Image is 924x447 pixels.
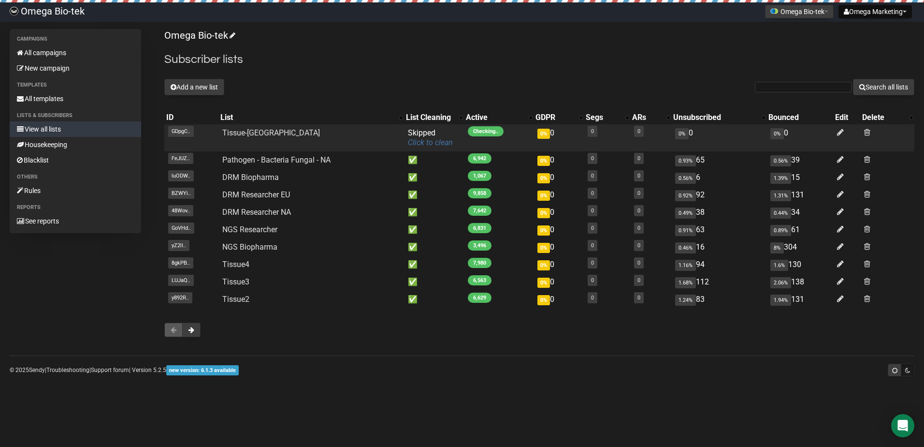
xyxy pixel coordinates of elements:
[853,79,914,95] button: Search all lists
[164,51,914,68] h2: Subscriber lists
[675,225,696,236] span: 0.91%
[671,124,766,151] td: 0
[534,111,584,124] th: GDPR: No sort applied, activate to apply an ascending sort
[468,126,504,136] span: Checking..
[468,171,491,181] span: 1,067
[222,173,279,182] a: DRM Biopharma
[534,124,584,151] td: 0
[534,291,584,308] td: 0
[591,242,594,249] a: 0
[591,173,594,179] a: 0
[671,111,766,124] th: Unsubscribed: No sort applied, activate to apply an ascending sort
[10,202,141,213] li: Reports
[468,153,491,164] span: 6,942
[537,208,550,218] span: 0%
[766,204,833,221] td: 34
[91,367,129,373] a: Support forum
[891,414,914,437] div: Open Intercom Messenger
[671,291,766,308] td: 83
[770,173,791,184] span: 1.39%
[671,204,766,221] td: 38
[584,111,630,124] th: Segs: No sort applied, activate to apply an ascending sort
[534,186,584,204] td: 0
[630,111,671,124] th: ARs: No sort applied, activate to apply an ascending sort
[675,242,696,253] span: 0.46%
[534,204,584,221] td: 0
[770,295,791,306] span: 1.94%
[766,291,833,308] td: 131
[468,258,491,268] span: 7,980
[468,275,491,285] span: 6,563
[10,171,141,183] li: Others
[591,225,594,231] a: 0
[168,292,192,303] span: y892R..
[770,208,791,219] span: 0.44%
[770,155,791,166] span: 0.56%
[168,188,194,199] span: BZWYi..
[637,225,640,231] a: 0
[770,7,778,15] img: favicons
[768,113,831,122] div: Bounced
[673,113,757,122] div: Unsubscribed
[168,275,194,286] span: LUJaQ..
[468,223,491,233] span: 6,831
[222,260,249,269] a: Tissue4
[404,151,464,169] td: ✅
[168,205,193,216] span: 48Wov..
[766,169,833,186] td: 15
[591,208,594,214] a: 0
[164,79,224,95] button: Add a new list
[222,208,291,217] a: DRM Researcher NA
[537,295,550,305] span: 0%
[10,213,141,229] a: See reports
[671,169,766,186] td: 6
[637,242,640,249] a: 0
[766,238,833,256] td: 304
[537,191,550,201] span: 0%
[671,238,766,256] td: 16
[10,183,141,198] a: Rules
[168,153,193,164] span: FeJUZ..
[535,113,574,122] div: GDPR
[637,190,640,196] a: 0
[10,110,141,121] li: Lists & subscribers
[537,243,550,253] span: 0%
[537,278,550,288] span: 0%
[637,155,640,162] a: 0
[10,45,141,60] a: All campaigns
[671,186,766,204] td: 92
[860,111,914,124] th: Delete: No sort applied, activate to apply an ascending sort
[671,151,766,169] td: 65
[637,128,640,134] a: 0
[675,260,696,271] span: 1.16%
[166,113,217,122] div: ID
[671,273,766,291] td: 112
[408,138,453,147] a: Click to clean
[586,113,621,122] div: Segs
[632,113,662,122] div: ARs
[168,257,193,268] span: 8gkPB..
[675,128,689,139] span: 0%
[675,155,696,166] span: 0.93%
[591,190,594,196] a: 0
[466,113,524,122] div: Active
[220,113,394,122] div: List
[168,223,194,234] span: GoVHd..
[10,121,141,137] a: View all lists
[766,124,833,151] td: 0
[833,111,860,124] th: Edit: No sort applied, sorting is disabled
[168,170,194,181] span: luODW..
[222,155,331,164] a: Pathogen - Bacteria Fungal - NA
[404,204,464,221] td: ✅
[468,240,491,251] span: 3,496
[838,5,912,18] button: Omega Marketing
[637,295,640,301] a: 0
[404,291,464,308] td: ✅
[675,173,696,184] span: 0.56%
[10,365,239,375] p: © 2025 | | | Version 5.2.5
[406,113,454,122] div: List Cleaning
[404,221,464,238] td: ✅
[10,152,141,168] a: Blacklist
[770,128,784,139] span: 0%
[637,173,640,179] a: 0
